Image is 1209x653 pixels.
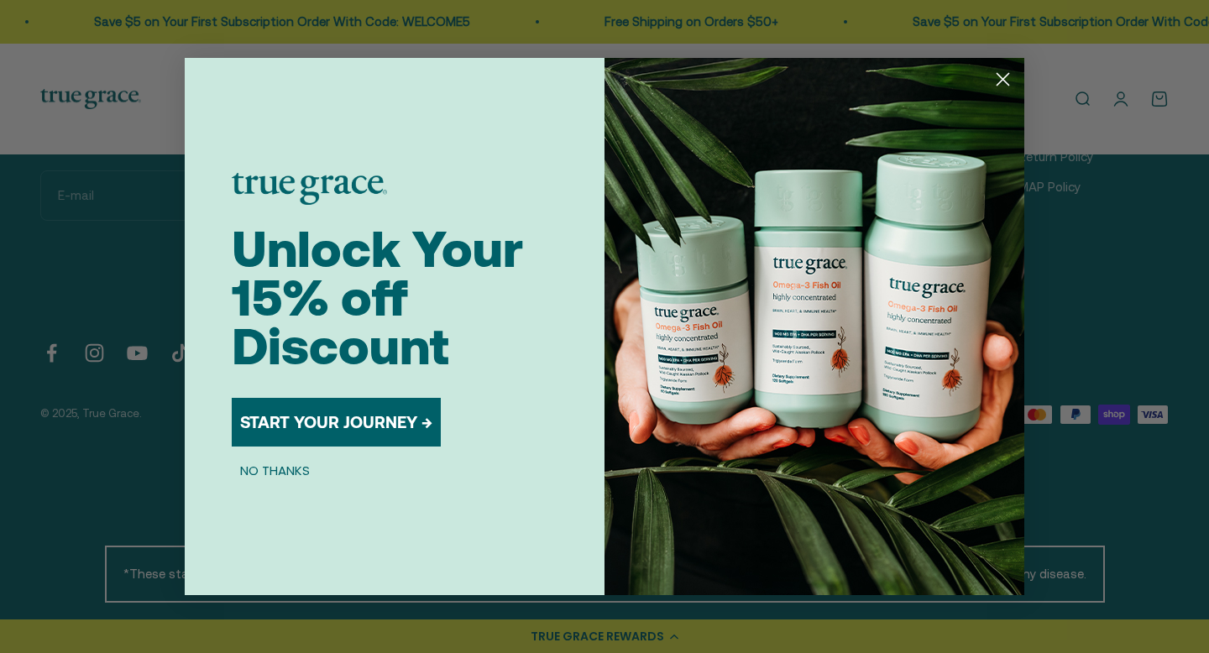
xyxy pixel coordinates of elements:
[232,460,318,480] button: NO THANKS
[232,398,441,447] button: START YOUR JOURNEY →
[988,65,1018,94] button: Close dialog
[232,173,387,205] img: logo placeholder
[232,220,523,375] span: Unlock Your 15% off Discount
[604,58,1024,595] img: 098727d5-50f8-4f9b-9554-844bb8da1403.jpeg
